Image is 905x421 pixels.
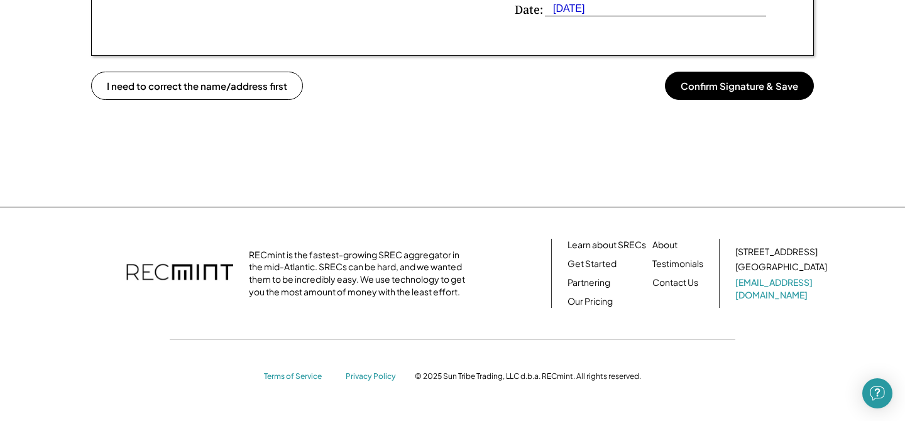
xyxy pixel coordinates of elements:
div: [DATE] [545,2,584,16]
div: [STREET_ADDRESS] [735,246,818,258]
a: [EMAIL_ADDRESS][DOMAIN_NAME] [735,276,830,301]
a: Terms of Service [264,371,333,382]
a: Testimonials [652,258,703,270]
a: Contact Us [652,276,698,289]
a: Learn about SRECs [568,239,646,251]
button: Confirm Signature & Save [665,72,814,100]
a: Our Pricing [568,295,613,308]
div: [GEOGRAPHIC_DATA] [735,261,827,273]
div: RECmint is the fastest-growing SREC aggregator in the mid-Atlantic. SRECs can be hard, and we wan... [249,249,472,298]
a: About [652,239,677,251]
img: recmint-logotype%403x.png [126,251,233,295]
a: Partnering [568,276,610,289]
div: © 2025 Sun Tribe Trading, LLC d.b.a. RECmint. All rights reserved. [415,371,641,381]
div: Date: [515,2,543,18]
button: I need to correct the name/address first [91,72,303,100]
a: Get Started [568,258,617,270]
a: Privacy Policy [346,371,402,382]
div: Open Intercom Messenger [862,378,892,408]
